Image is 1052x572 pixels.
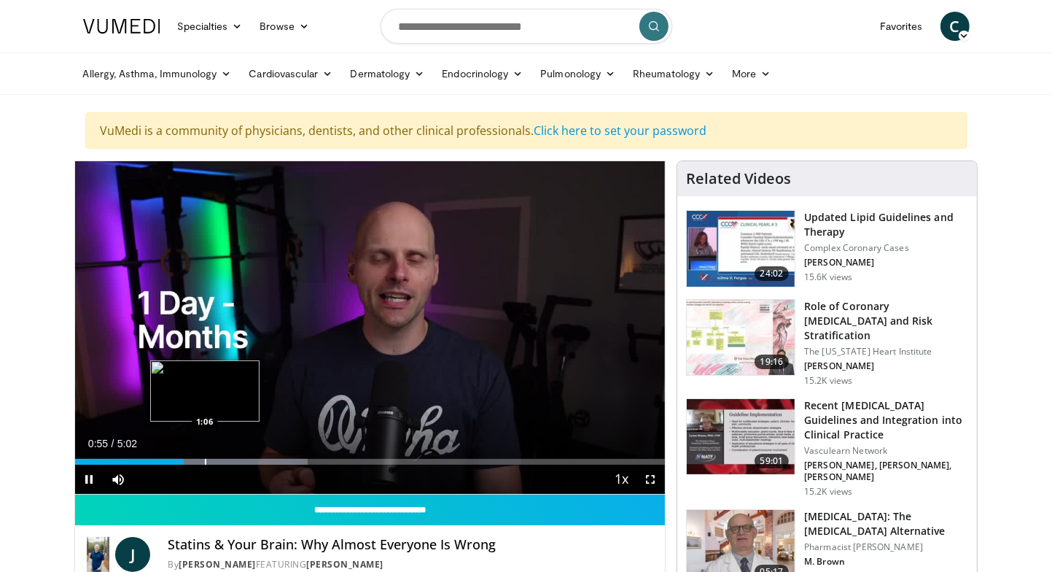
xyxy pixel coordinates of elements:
[85,112,967,149] div: VuMedi is a community of physicians, dentists, and other clinical professionals.
[686,210,968,287] a: 24:02 Updated Lipid Guidelines and Therapy Complex Coronary Cases [PERSON_NAME] 15.6K views
[87,537,110,572] img: Dr. Jordan Rennicke
[342,59,434,88] a: Dermatology
[687,399,795,475] img: 87825f19-cf4c-4b91-bba1-ce218758c6bb.150x105_q85_crop-smart_upscale.jpg
[88,438,108,449] span: 0:55
[940,12,970,41] a: C
[624,59,723,88] a: Rheumatology
[117,438,137,449] span: 5:02
[179,558,256,571] a: [PERSON_NAME]
[636,465,665,494] button: Fullscreen
[755,266,790,281] span: 24:02
[686,299,968,387] a: 19:16 Role of Coronary [MEDICAL_DATA] and Risk Stratification The [US_STATE] Heart Institute [PER...
[723,59,779,88] a: More
[804,242,968,254] p: Complex Coronary Cases
[755,355,790,369] span: 19:16
[804,299,968,343] h3: Role of Coronary [MEDICAL_DATA] and Risk Stratification
[104,465,133,494] button: Mute
[804,541,968,553] p: Pharmacist [PERSON_NAME]
[686,170,791,188] h4: Related Videos
[804,398,968,442] h3: Recent [MEDICAL_DATA] Guidelines and Integration into Clinical Practice
[804,445,968,457] p: Vasculearn Network
[804,346,968,357] p: The [US_STATE] Heart Institute
[607,465,636,494] button: Playback Rate
[871,12,932,41] a: Favorites
[115,537,150,572] a: J
[804,460,968,483] p: [PERSON_NAME], [PERSON_NAME], [PERSON_NAME]
[83,19,160,34] img: VuMedi Logo
[306,558,383,571] a: [PERSON_NAME]
[687,300,795,376] img: 1efa8c99-7b8a-4ab5-a569-1c219ae7bd2c.150x105_q85_crop-smart_upscale.jpg
[804,360,968,372] p: [PERSON_NAME]
[534,123,707,139] a: Click here to set your password
[804,375,852,387] p: 15.2K views
[168,558,653,571] div: By FEATURING
[74,59,241,88] a: Allergy, Asthma, Immunology
[150,360,260,422] img: image.jpeg
[433,59,531,88] a: Endocrinology
[251,12,318,41] a: Browse
[381,9,672,44] input: Search topics, interventions
[804,509,968,538] h3: [MEDICAL_DATA]: The [MEDICAL_DATA] Alternative
[804,486,852,498] p: 15.2K views
[804,556,968,568] p: M. Brown
[169,12,252,41] a: Specialties
[686,398,968,498] a: 59:01 Recent [MEDICAL_DATA] Guidelines and Integration into Clinical Practice Vasculearn Network ...
[75,459,666,465] div: Progress Bar
[804,271,852,283] p: 15.6K views
[240,59,341,88] a: Cardiovascular
[804,210,968,239] h3: Updated Lipid Guidelines and Therapy
[531,59,624,88] a: Pulmonology
[755,454,790,468] span: 59:01
[112,438,114,449] span: /
[168,537,653,553] h4: Statins & Your Brain: Why Almost Everyone Is Wrong
[687,211,795,287] img: 77f671eb-9394-4acc-bc78-a9f077f94e00.150x105_q85_crop-smart_upscale.jpg
[75,161,666,495] video-js: Video Player
[75,465,104,494] button: Pause
[804,257,968,268] p: [PERSON_NAME]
